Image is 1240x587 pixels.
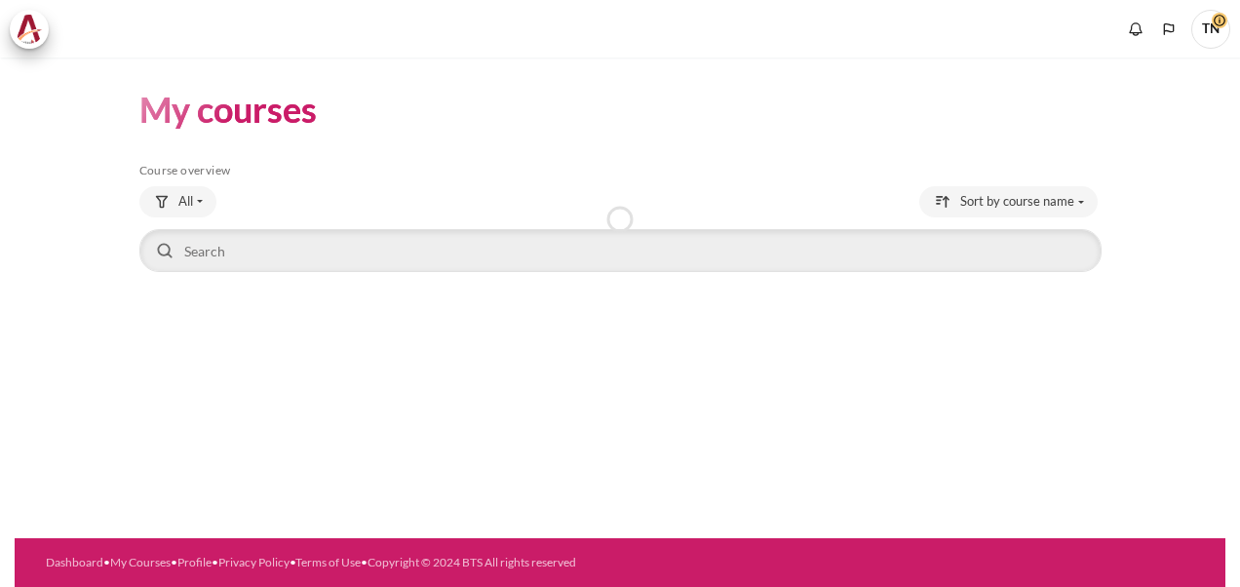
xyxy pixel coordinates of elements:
section: Content [15,58,1225,305]
button: Grouping drop-down menu [139,186,216,217]
a: Copyright © 2024 BTS All rights reserved [368,555,576,569]
button: Languages [1154,15,1183,44]
img: Architeck [16,15,43,44]
span: All [178,192,193,212]
div: • • • • • [46,554,677,571]
span: TN [1191,10,1230,49]
button: Sorting drop-down menu [919,186,1098,217]
a: Terms of Use [295,555,361,569]
h1: My courses [139,87,317,133]
a: Architeck Architeck [10,10,58,49]
div: Course overview controls [139,186,1102,276]
span: Sort by course name [960,192,1074,212]
a: User menu [1191,10,1230,49]
a: Privacy Policy [218,555,290,569]
h5: Course overview [139,163,1102,178]
a: Profile [177,555,212,569]
a: Dashboard [46,555,103,569]
input: Search [139,229,1102,272]
a: My Courses [110,555,171,569]
div: Show notification window with no new notifications [1121,15,1150,44]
